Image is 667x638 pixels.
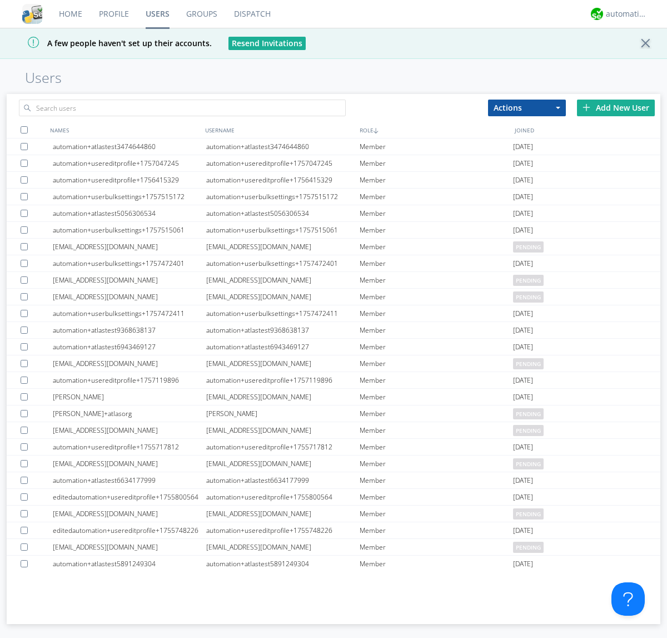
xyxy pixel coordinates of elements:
img: cddb5a64eb264b2086981ab96f4c1ba7 [22,4,42,24]
div: [EMAIL_ADDRESS][DOMAIN_NAME] [206,506,360,522]
a: automation+usereditprofile+1757119896automation+usereditprofile+1757119896Member[DATE] [7,372,660,389]
div: automation+usereditprofile+1757119896 [53,372,206,388]
div: automation+atlastest6634177999 [206,472,360,488]
a: [EMAIL_ADDRESS][DOMAIN_NAME][EMAIL_ADDRESS][DOMAIN_NAME]Memberpending [7,289,660,305]
div: Member [360,239,513,255]
a: [EMAIL_ADDRESS][DOMAIN_NAME][EMAIL_ADDRESS][DOMAIN_NAME]Memberpending [7,272,660,289]
div: Member [360,539,513,555]
div: Member [360,255,513,271]
div: automation+atlastest5891249304 [53,556,206,572]
div: automation+atlastest5056306534 [206,205,360,221]
span: [DATE] [513,389,533,405]
div: [EMAIL_ADDRESS][DOMAIN_NAME] [206,289,360,305]
button: Resend Invitations [228,37,306,50]
div: [EMAIL_ADDRESS][DOMAIN_NAME] [206,422,360,438]
span: [DATE] [513,472,533,489]
div: Member [360,405,513,422]
div: Member [360,456,513,472]
div: automation+atlas [606,8,648,19]
div: Member [360,422,513,438]
div: NAMES [47,122,202,138]
div: Member [360,222,513,238]
div: automation+usereditprofile+1755717812 [206,439,360,455]
span: pending [513,408,544,419]
div: Member [360,172,513,188]
div: [EMAIL_ADDRESS][DOMAIN_NAME] [53,422,206,438]
a: [EMAIL_ADDRESS][DOMAIN_NAME][EMAIL_ADDRESS][DOMAIN_NAME]Memberpending [7,239,660,255]
a: automation+atlastest5056306534automation+atlastest5056306534Member[DATE] [7,205,660,222]
div: [EMAIL_ADDRESS][DOMAIN_NAME] [53,272,206,288]
div: automation+atlastest3474644860 [53,139,206,155]
div: automation+userbulksettings+1757515172 [53,189,206,205]
div: Member [360,155,513,171]
img: d2d01cd9b4174d08988066c6d424eccd [591,8,603,20]
a: [PERSON_NAME]+atlasorg[PERSON_NAME]Memberpending [7,405,660,422]
img: plus.svg [583,103,590,111]
iframe: Toggle Customer Support [611,582,645,616]
a: automation+usereditprofile+1755717812automation+usereditprofile+1755717812Member[DATE] [7,439,660,456]
a: automation+usereditprofile+1756415329automation+usereditprofile+1756415329Member[DATE] [7,172,660,189]
div: automation+usereditprofile+1755717812 [53,439,206,455]
div: [PERSON_NAME] [206,405,360,422]
div: Member [360,522,513,538]
div: automation+atlastest9368638137 [206,322,360,338]
div: automation+usereditprofile+1757047245 [53,155,206,171]
a: [EMAIL_ADDRESS][DOMAIN_NAME][EMAIL_ADDRESS][DOMAIN_NAME]Memberpending [7,456,660,472]
a: automation+atlastest6943469127automation+atlastest6943469127Member[DATE] [7,339,660,355]
div: Member [360,339,513,355]
div: automation+atlastest6943469127 [206,339,360,355]
div: Member [360,205,513,221]
div: [EMAIL_ADDRESS][DOMAIN_NAME] [206,539,360,555]
span: [DATE] [513,139,533,155]
div: automation+atlastest6943469127 [53,339,206,355]
a: automation+atlastest5891249304automation+atlastest5891249304Member[DATE] [7,556,660,572]
div: automation+atlastest6634177999 [53,472,206,488]
div: [EMAIL_ADDRESS][DOMAIN_NAME] [206,389,360,405]
span: [DATE] [513,522,533,539]
a: automation+atlastest6634177999automation+atlastest6634177999Member[DATE] [7,472,660,489]
div: Member [360,489,513,505]
div: automation+atlastest5056306534 [53,205,206,221]
div: Member [360,322,513,338]
div: automation+atlastest5891249304 [206,556,360,572]
div: Member [360,289,513,305]
div: [PERSON_NAME]+atlasorg [53,405,206,422]
div: [EMAIL_ADDRESS][DOMAIN_NAME] [53,506,206,522]
div: automation+userbulksettings+1757515172 [206,189,360,205]
span: pending [513,241,544,253]
div: Member [360,355,513,372]
div: Member [360,139,513,155]
div: automation+userbulksettings+1757472411 [206,305,360,322]
span: [DATE] [513,189,533,205]
div: Member [360,439,513,455]
a: editedautomation+usereditprofile+1755748226automation+usereditprofile+1755748226Member[DATE] [7,522,660,539]
div: automation+userbulksettings+1757472401 [53,255,206,271]
a: automation+userbulksettings+1757472401automation+userbulksettings+1757472401Member[DATE] [7,255,660,272]
span: [DATE] [513,222,533,239]
a: automation+atlastest3474644860automation+atlastest3474644860Member[DATE] [7,139,660,155]
div: [EMAIL_ADDRESS][DOMAIN_NAME] [53,539,206,555]
span: [DATE] [513,372,533,389]
a: automation+atlastest9368638137automation+atlastest9368638137Member[DATE] [7,322,660,339]
div: automation+userbulksettings+1757472411 [53,305,206,322]
div: Member [360,372,513,388]
span: pending [513,425,544,436]
span: pending [513,358,544,369]
div: Member [360,472,513,488]
div: [EMAIL_ADDRESS][DOMAIN_NAME] [206,355,360,372]
div: [PERSON_NAME] [53,389,206,405]
div: automation+atlastest3474644860 [206,139,360,155]
div: automation+userbulksettings+1757515061 [206,222,360,238]
a: editedautomation+usereditprofile+1755800564automation+usereditprofile+1755800564Member[DATE] [7,489,660,506]
input: Search users [19,100,346,116]
span: [DATE] [513,439,533,456]
div: [EMAIL_ADDRESS][DOMAIN_NAME] [206,456,360,472]
span: [DATE] [513,489,533,506]
span: pending [513,275,544,286]
span: pending [513,458,544,469]
div: [EMAIL_ADDRESS][DOMAIN_NAME] [53,239,206,255]
div: Member [360,305,513,322]
span: pending [513,291,544,303]
div: [EMAIL_ADDRESS][DOMAIN_NAME] [53,289,206,305]
div: [EMAIL_ADDRESS][DOMAIN_NAME] [206,239,360,255]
